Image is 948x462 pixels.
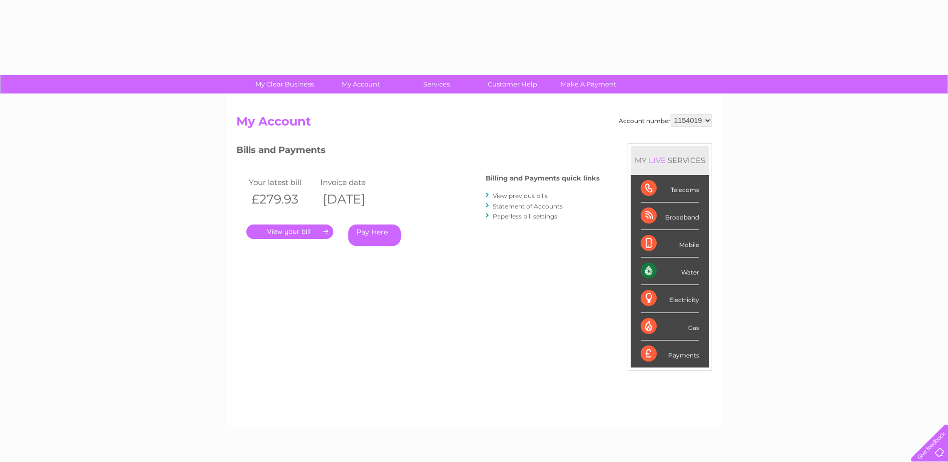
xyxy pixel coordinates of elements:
[641,175,699,202] div: Telecoms
[493,192,548,199] a: View previous bills
[318,175,390,189] td: Invoice date
[471,75,554,93] a: Customer Help
[486,174,600,182] h4: Billing and Payments quick links
[631,146,709,174] div: MY SERVICES
[493,212,557,220] a: Paperless bill settings
[641,285,699,312] div: Electricity
[236,114,712,133] h2: My Account
[547,75,630,93] a: Make A Payment
[319,75,402,93] a: My Account
[641,257,699,285] div: Water
[641,313,699,340] div: Gas
[619,114,712,126] div: Account number
[246,224,333,239] a: .
[395,75,478,93] a: Services
[348,224,401,246] a: Pay Here
[243,75,326,93] a: My Clear Business
[493,202,563,210] a: Statement of Accounts
[641,202,699,230] div: Broadband
[641,230,699,257] div: Mobile
[246,175,318,189] td: Your latest bill
[246,189,318,209] th: £279.93
[236,143,600,160] h3: Bills and Payments
[647,155,668,165] div: LIVE
[641,340,699,367] div: Payments
[318,189,390,209] th: [DATE]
